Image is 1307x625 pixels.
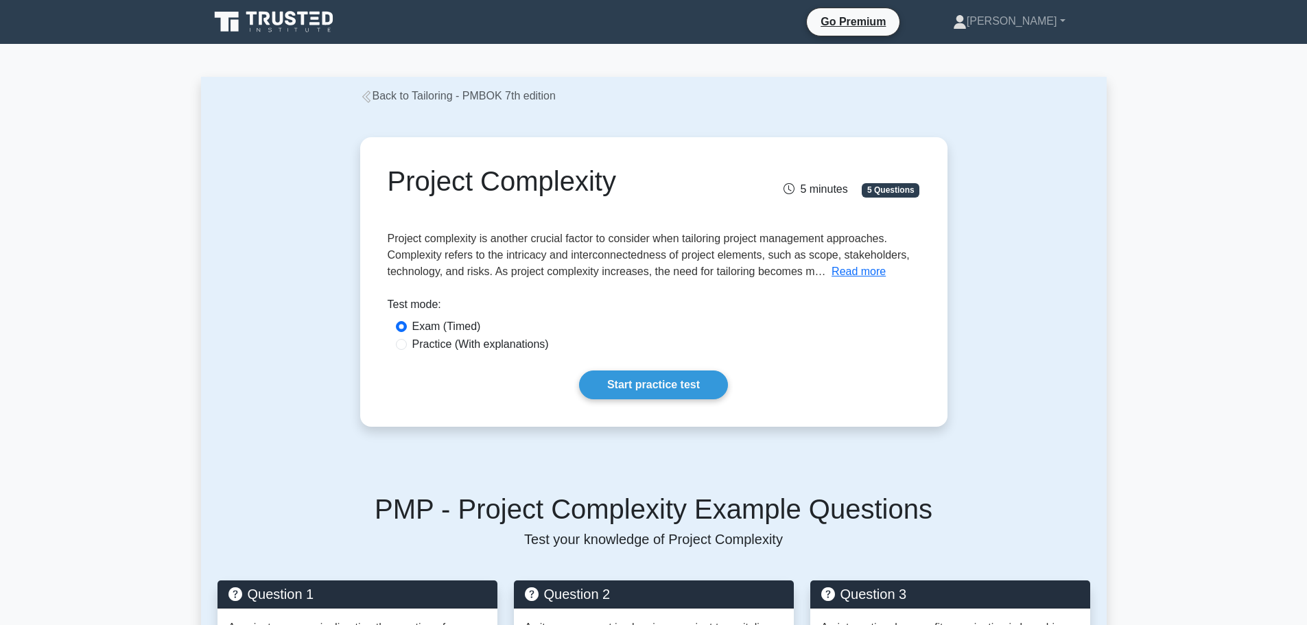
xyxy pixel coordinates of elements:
[579,370,728,399] a: Start practice test
[388,165,737,198] h1: Project Complexity
[862,183,919,197] span: 5 Questions
[412,318,481,335] label: Exam (Timed)
[784,183,847,195] span: 5 minutes
[388,296,920,318] div: Test mode:
[412,336,549,353] label: Practice (With explanations)
[920,8,1098,35] a: [PERSON_NAME]
[832,263,886,280] button: Read more
[228,586,486,602] h5: Question 1
[217,493,1090,526] h5: PMP - Project Complexity Example Questions
[525,586,783,602] h5: Question 2
[821,586,1079,602] h5: Question 3
[217,531,1090,547] p: Test your knowledge of Project Complexity
[388,233,910,277] span: Project complexity is another crucial factor to consider when tailoring project management approa...
[360,90,556,102] a: Back to Tailoring - PMBOK 7th edition
[812,13,894,30] a: Go Premium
